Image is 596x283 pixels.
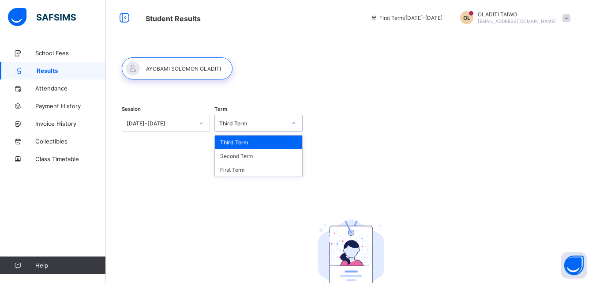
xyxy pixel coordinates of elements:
[219,120,286,127] div: Third Term
[146,14,201,23] span: Student Results
[122,106,141,112] span: Session
[127,120,194,127] div: [DATE]-[DATE]
[215,149,302,163] div: Second Term
[35,85,106,92] span: Attendance
[8,8,76,26] img: safsims
[35,102,106,109] span: Payment History
[478,19,556,24] span: [EMAIL_ADDRESS][DOMAIN_NAME]
[371,15,442,21] span: session/term information
[214,106,227,112] span: Term
[35,138,106,145] span: Collectibles
[478,11,556,18] span: OLADITI TAIWO
[37,67,106,74] span: Results
[35,120,106,127] span: Invoice History
[215,136,302,149] div: Third Term
[35,155,106,162] span: Class Timetable
[35,262,105,269] span: Help
[35,49,106,57] span: School Fees
[451,11,575,24] div: OLADITITAIWO
[561,252,587,279] button: Open asap
[215,163,302,177] div: First Term
[463,15,470,21] span: OL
